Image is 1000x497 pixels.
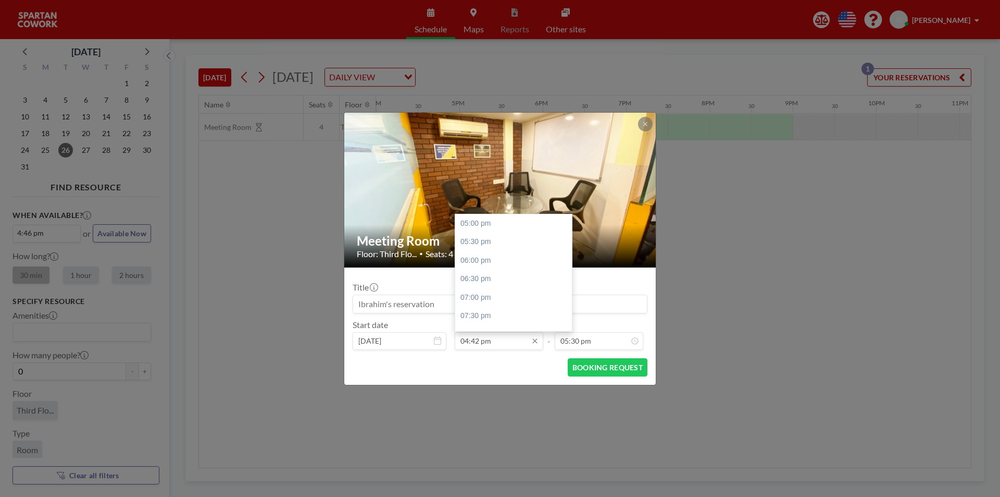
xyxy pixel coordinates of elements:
[568,358,647,377] button: BOOKING REQUEST
[455,251,577,270] div: 06:00 pm
[455,214,577,233] div: 05:00 pm
[547,323,551,346] span: -
[353,295,647,313] input: Ibrahim's reservation
[344,72,657,307] img: 537.jpg
[357,233,644,249] h2: Meeting Room
[353,320,388,330] label: Start date
[455,270,577,288] div: 06:30 pm
[455,233,577,251] div: 05:30 pm
[419,250,423,258] span: •
[455,307,577,325] div: 07:30 pm
[357,249,417,259] span: Floor: Third Flo...
[426,249,453,259] span: Seats: 4
[353,282,377,293] label: Title
[455,288,577,307] div: 07:00 pm
[455,325,577,344] div: 08:00 pm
